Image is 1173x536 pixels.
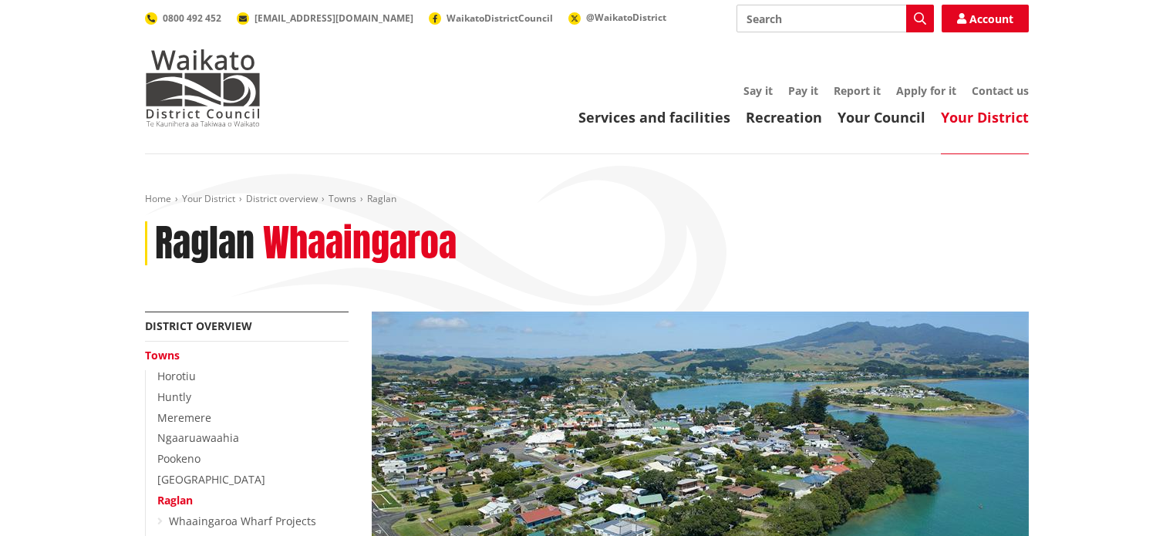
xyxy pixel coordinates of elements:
[367,192,396,205] span: Raglan
[834,83,881,98] a: Report it
[157,389,191,404] a: Huntly
[182,192,235,205] a: Your District
[169,514,316,528] a: Whaaingaroa Wharf Projects
[157,369,196,383] a: Horotiu
[941,108,1029,126] a: Your District
[788,83,818,98] a: Pay it
[157,472,265,487] a: [GEOGRAPHIC_DATA]
[329,192,356,205] a: Towns
[145,319,252,333] a: District overview
[155,221,254,266] h1: Raglan
[972,83,1029,98] a: Contact us
[838,108,925,126] a: Your Council
[157,430,239,445] a: Ngaaruawaahia
[586,11,666,24] span: @WaikatoDistrict
[145,49,261,126] img: Waikato District Council - Te Kaunihera aa Takiwaa o Waikato
[578,108,730,126] a: Services and facilities
[145,12,221,25] a: 0800 492 452
[145,193,1029,206] nav: breadcrumb
[942,5,1029,32] a: Account
[157,410,211,425] a: Meremere
[157,451,201,466] a: Pookeno
[263,221,457,266] h2: Whaaingaroa
[743,83,773,98] a: Say it
[237,12,413,25] a: [EMAIL_ADDRESS][DOMAIN_NAME]
[736,5,934,32] input: Search input
[246,192,318,205] a: District overview
[145,348,180,362] a: Towns
[157,493,193,507] a: Raglan
[429,12,553,25] a: WaikatoDistrictCouncil
[254,12,413,25] span: [EMAIL_ADDRESS][DOMAIN_NAME]
[568,11,666,24] a: @WaikatoDistrict
[447,12,553,25] span: WaikatoDistrictCouncil
[163,12,221,25] span: 0800 492 452
[746,108,822,126] a: Recreation
[145,192,171,205] a: Home
[896,83,956,98] a: Apply for it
